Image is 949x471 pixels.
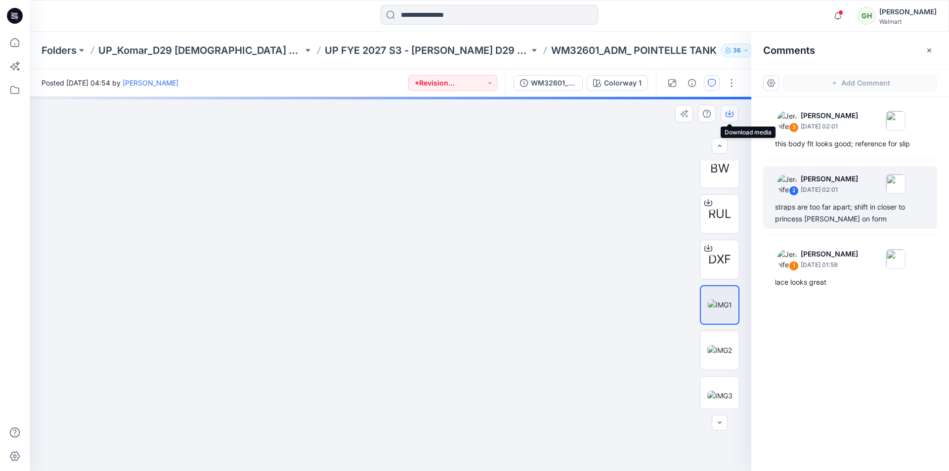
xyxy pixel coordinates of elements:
div: this body fit looks good; reference for slip [775,138,925,150]
button: WM32601_ADM_ POINTELLE TANK [514,75,583,91]
a: UP_Komar_D29 [DEMOGRAPHIC_DATA] Sleep [98,43,303,57]
a: Folders [42,43,77,57]
div: GH [858,7,875,25]
span: DXF [708,251,731,268]
span: RUL [708,205,732,223]
p: [PERSON_NAME] [801,173,858,185]
button: Add Comment [783,75,937,91]
p: [DATE] 01:59 [801,260,858,270]
div: Walmart [879,18,937,25]
div: 3 [789,123,799,132]
div: Colorway 1 [604,78,642,88]
img: Jennifer Yerkes [777,249,797,269]
span: BW [710,160,730,177]
p: WM32601_ADM_ POINTELLE TANK [551,43,717,57]
div: WM32601_ADM_ POINTELLE TANK [531,78,576,88]
a: [PERSON_NAME] [123,79,178,87]
span: Posted [DATE] 04:54 by [42,78,178,88]
img: Jennifer Yerkes [777,111,797,130]
img: Jennifer Yerkes [777,174,797,194]
button: 36 [721,43,753,57]
a: UP FYE 2027 S3 - [PERSON_NAME] D29 [DEMOGRAPHIC_DATA] Sleepwear [325,43,529,57]
img: IMG3 [707,390,733,401]
p: 36 [733,45,741,56]
p: [PERSON_NAME] [801,248,858,260]
img: eyJhbGciOiJIUzI1NiIsImtpZCI6IjAiLCJzbHQiOiJzZXMiLCJ0eXAiOiJKV1QifQ.eyJkYXRhIjp7InR5cGUiOiJzdG9yYW... [250,44,531,471]
button: Colorway 1 [587,75,648,91]
p: [DATE] 02:01 [801,122,858,131]
p: [DATE] 02:01 [801,185,858,195]
img: IMG2 [707,345,732,355]
div: straps are too far apart; shift in closer to princess [PERSON_NAME] on form [775,201,925,225]
div: 2 [789,186,799,196]
button: Details [684,75,700,91]
div: lace looks great [775,276,925,288]
p: [PERSON_NAME] [801,110,858,122]
div: [PERSON_NAME] [879,6,937,18]
img: IMG1 [708,300,732,310]
h2: Comments [763,44,815,56]
div: 1 [789,261,799,271]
